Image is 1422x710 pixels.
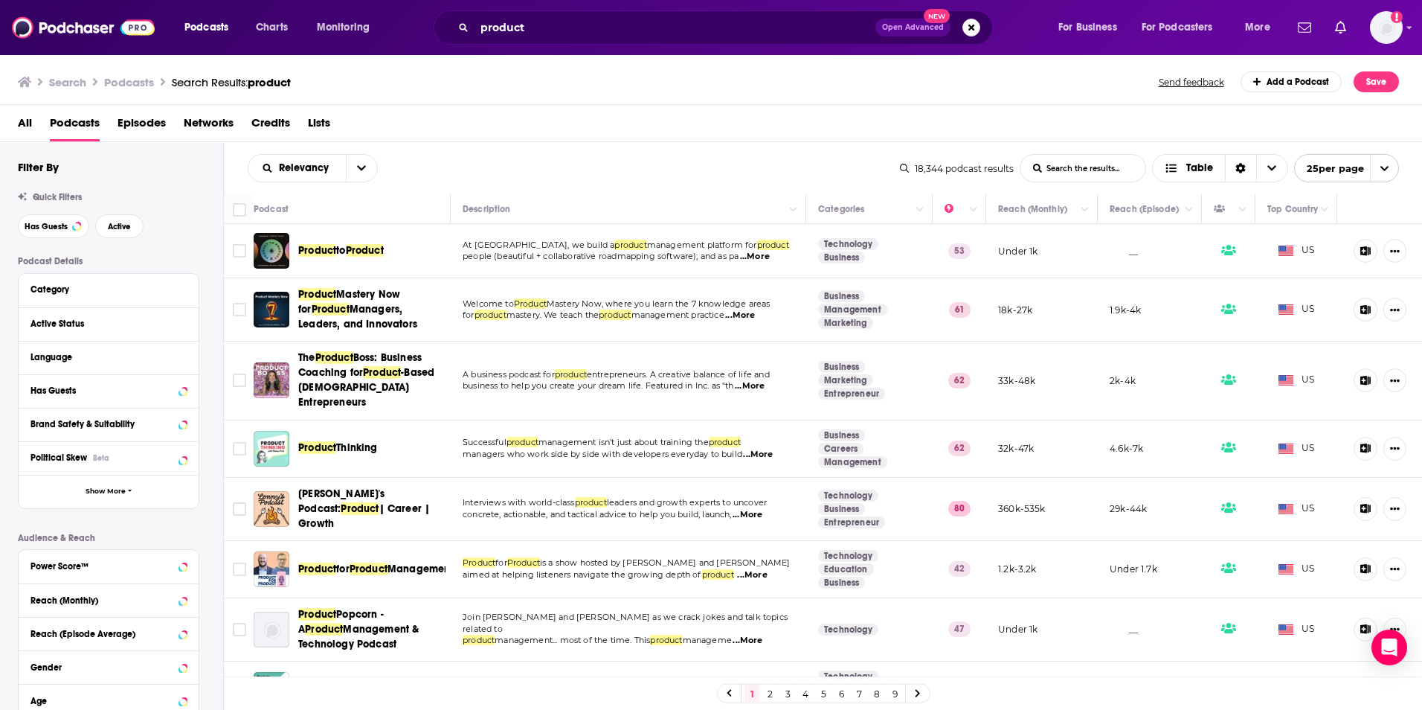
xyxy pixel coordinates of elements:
span: for [336,563,350,575]
span: to [336,244,345,257]
a: Charts [246,16,297,39]
button: Show More [19,475,199,508]
div: Reach (Monthly) [30,595,174,606]
span: is a show hosted by [PERSON_NAME] and [PERSON_NAME] [540,557,791,568]
button: Show More Button [1383,298,1406,322]
span: US [1278,302,1315,317]
button: Show More Button [1383,497,1406,521]
button: Send feedback [1154,76,1229,89]
span: Welcome to [463,298,514,309]
span: Thinking [336,441,377,454]
div: Power Score™ [30,561,174,572]
span: US [1278,441,1315,456]
div: Brand Safety & Suitability [30,419,174,429]
p: 2k-4k [1110,374,1136,387]
button: Reach (Episode Average) [30,624,187,642]
button: open menu [1048,16,1136,39]
span: Product [363,366,401,379]
div: 18,344 podcast results [900,163,1014,174]
a: TheProductBoss: Business Coaching forProduct-Based [DEMOGRAPHIC_DATA] Entrepreneurs [298,351,445,410]
p: 1.2k-3.2k [998,563,1037,575]
div: Reach (Monthly) [998,200,1067,218]
span: product [474,310,506,320]
button: Show More Button [1383,368,1406,392]
span: Management & Technology Podcast [298,623,419,650]
a: Technology [818,624,878,636]
span: | Career | Growth [298,502,430,530]
span: Mastery Now for [298,288,400,316]
button: Choose View [1152,154,1288,182]
h2: Choose List sort [248,154,378,182]
span: product [248,75,291,89]
span: Podcasts [184,17,228,38]
button: Has Guests [18,214,89,238]
a: Episodes [118,111,166,141]
span: [PERSON_NAME]'s Podcast: [298,487,385,515]
span: US [1278,502,1315,516]
a: 4 [798,685,813,703]
span: ...More [743,449,773,461]
div: Category [30,284,177,295]
span: management platform for [647,240,757,250]
span: Product [346,244,384,257]
button: open menu [248,163,346,173]
span: Monitoring [317,17,370,38]
a: The Product Boss: Business Coaching for Product-Based Female Entrepreneurs [254,362,289,398]
span: ...More [725,310,755,322]
a: Business [818,429,865,441]
a: Lenny's Podcast: Product | Career | Growth [254,491,289,527]
div: Has Guests [30,386,174,396]
a: Management [818,456,887,468]
span: For Podcasters [1142,17,1213,38]
span: Product [298,244,336,257]
span: product [709,437,741,447]
a: Show notifications dropdown [1329,15,1352,40]
div: Open Intercom Messenger [1371,630,1407,665]
a: ProductPopcorn - AProductManagement & Technology Podcast [298,607,445,652]
span: Product [463,557,495,568]
a: Product Popcorn - A Product Management & Technology Podcast [254,612,289,647]
span: US [1278,562,1315,577]
button: Brand Safety & Suitability [30,415,187,433]
div: Power Score [945,200,965,218]
span: Product [298,441,336,454]
span: product [650,635,682,645]
span: Product [507,557,540,568]
span: -Based [DEMOGRAPHIC_DATA] Entrepreneurs [298,366,434,409]
span: business to help you create your dream life. Featured in Inc. as "th [463,380,734,391]
span: mastery. We teach the [506,310,599,320]
a: Lists [308,111,330,141]
a: Technology [818,490,878,502]
span: ...More [735,380,765,392]
button: Show More Button [1383,618,1406,642]
p: 47 [948,621,971,636]
span: ...More [733,509,762,521]
img: Product to Product [254,233,289,269]
button: Gender [30,657,187,676]
p: 360k-535k [998,502,1046,515]
span: entrepreneurs. A creative balance of life and [587,369,770,380]
button: open menu [174,16,248,39]
span: Political Skew [30,452,87,463]
span: Mastery Now, where you learn the 7 knowledge areas [547,298,770,309]
button: open menu [1294,154,1399,182]
span: for [495,557,507,568]
a: Podcasts [50,111,100,141]
p: Under 1k [998,245,1037,258]
button: open menu [1132,16,1235,39]
span: product [757,240,789,250]
a: Show notifications dropdown [1292,15,1317,40]
span: Quick Filters [33,192,82,202]
span: Open Advanced [882,24,944,31]
a: ProductThinking [298,441,378,455]
span: Interviews with world-class [463,497,575,508]
a: Business [818,252,865,263]
a: Marketing [818,317,873,329]
span: Product [298,563,336,575]
p: 53 [948,243,971,258]
button: Column Actions [1316,201,1333,219]
a: 2 [762,685,777,703]
p: __ [1110,245,1138,258]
